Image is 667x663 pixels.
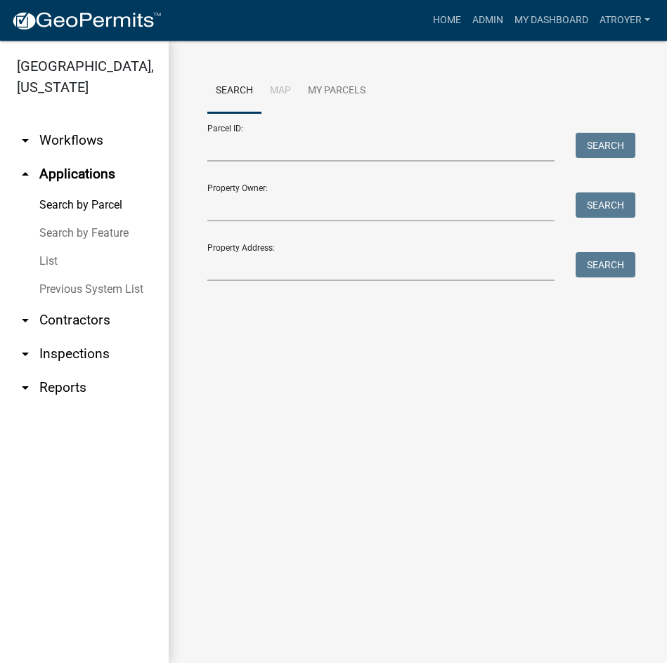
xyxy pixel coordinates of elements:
[576,252,635,277] button: Search
[17,166,34,183] i: arrow_drop_up
[509,7,594,34] a: My Dashboard
[17,346,34,362] i: arrow_drop_down
[207,69,261,114] a: Search
[576,192,635,218] button: Search
[594,7,656,34] a: atroyer
[576,133,635,158] button: Search
[17,312,34,329] i: arrow_drop_down
[467,7,509,34] a: Admin
[427,7,467,34] a: Home
[299,69,374,114] a: My Parcels
[17,132,34,149] i: arrow_drop_down
[17,379,34,396] i: arrow_drop_down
